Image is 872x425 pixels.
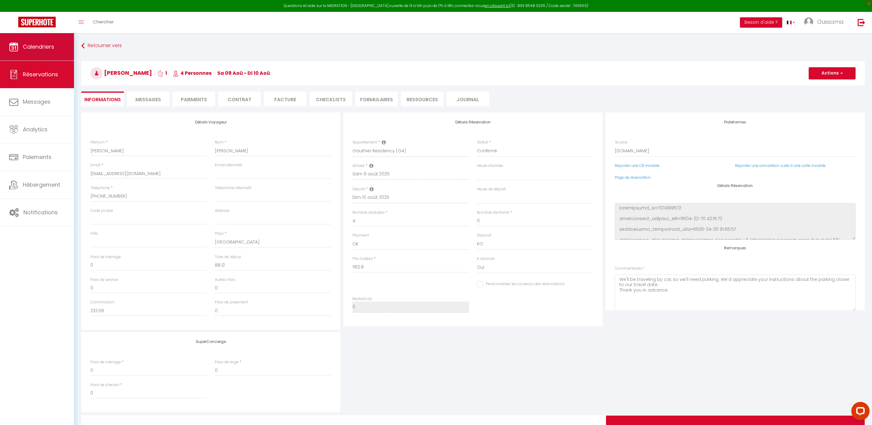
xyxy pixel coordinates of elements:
label: Heure de départ [477,186,506,192]
label: Deposit [477,233,491,238]
img: logout [858,19,865,26]
span: [PERSON_NAME] [90,69,152,77]
li: Contrat [218,92,261,106]
h4: Détails Réservation [615,184,856,188]
label: Frais de ménage [90,359,121,365]
span: Messages [23,98,51,105]
label: Code postal [90,208,113,214]
h4: Détails Voyageur [90,120,331,124]
h4: Remarques [615,246,856,250]
li: Informations [81,92,124,106]
a: Chercher [88,12,118,33]
label: Nombre d'enfants [477,210,510,216]
span: Notifications [23,209,58,216]
a: ... Oussama [800,12,851,33]
li: Paiements [173,92,215,106]
li: Journal [447,92,489,106]
label: A relancer [477,256,495,262]
label: Nombre d'adultes [352,210,385,216]
li: Ressources [401,92,443,106]
label: Restant dû [352,296,372,302]
iframe: LiveChat chat widget [846,399,872,425]
label: Frais de checkin [90,382,119,388]
h4: Plateformes [615,120,856,124]
label: Frais de ménage [90,254,121,260]
li: Facture [264,92,306,106]
h4: SuperConcierge [90,340,331,344]
label: Ville [90,231,98,237]
label: Email alternatif [215,162,242,168]
a: Reporter une CB invalide [615,163,660,168]
label: Adresse [215,208,229,214]
label: Taxe de séjour [215,254,241,260]
label: Frais de paiement [215,299,248,305]
label: Statut [477,140,488,145]
label: Payment [352,233,369,238]
label: Téléphone [90,185,110,191]
label: Autres frais [215,277,235,283]
li: CHECKLISTS [310,92,352,106]
span: Paiements [23,153,51,161]
a: Page de réservation [615,175,651,180]
li: FORMULAIRES [355,92,398,106]
label: Commentaires [615,266,644,271]
label: Email [90,162,100,168]
label: Téléphone alternatif [215,185,251,191]
label: Commission [90,299,114,305]
label: Départ [352,186,365,192]
span: sa 09 Aoû - di 10 Aoû [217,70,270,77]
a: Reporter une annulation suite à une carte invalide [735,163,826,168]
span: Analytics [23,126,47,133]
span: 1 [158,70,167,77]
label: Prénom [90,140,105,145]
a: Retourner vers [81,40,865,51]
span: Chercher [93,19,114,25]
h4: Détails Réservation [352,120,593,124]
label: Heure d'arrivée [477,163,503,169]
label: Nom [215,140,224,145]
span: Réservations [23,71,58,78]
img: Super Booking [18,17,56,27]
label: Arrivée [352,163,365,169]
a: en cliquant ici [485,3,510,8]
label: Pays [215,231,224,237]
label: Source [615,140,628,145]
label: Prix nuitées [352,256,373,262]
span: Hébergement [23,181,60,188]
img: ... [804,17,813,26]
label: Frais de service [90,277,118,283]
span: Calendriers [23,43,54,50]
label: Appartement [352,140,377,145]
span: Oussama [817,18,844,26]
button: Actions [809,67,856,79]
label: Frais de linge [215,359,239,365]
span: Messages [135,96,161,103]
span: 4 Personnes [173,70,212,77]
button: Besoin d'aide ? [740,17,782,28]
